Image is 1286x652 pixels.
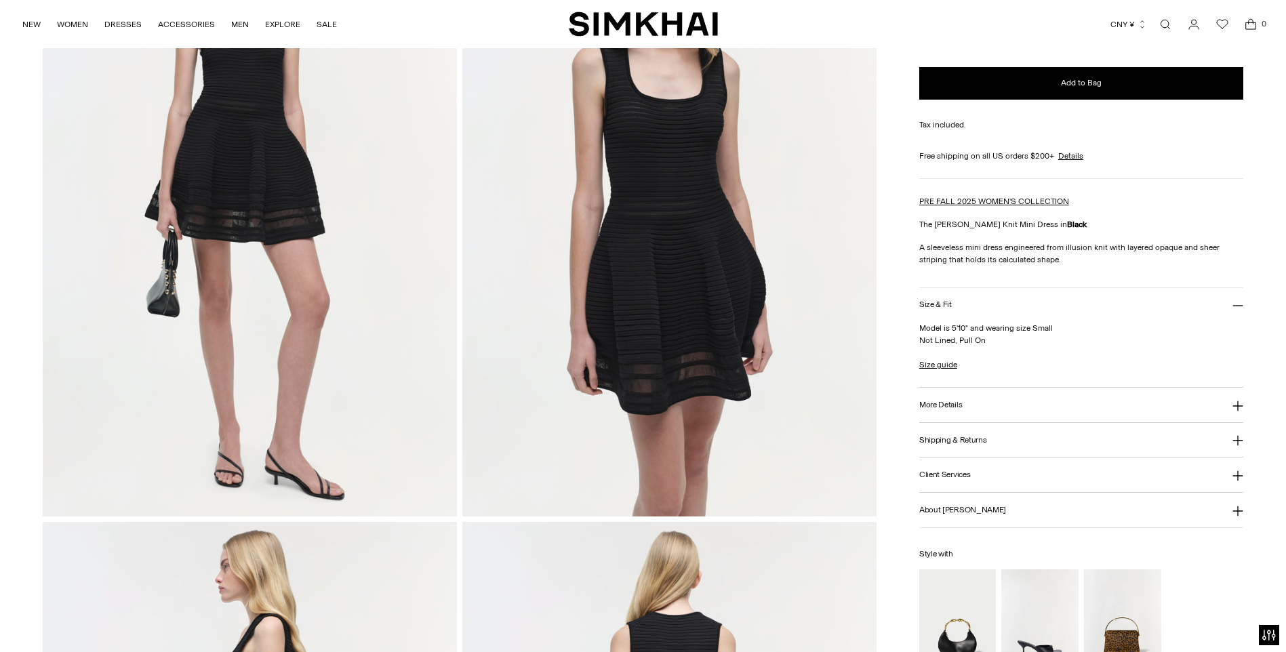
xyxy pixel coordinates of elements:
[1180,11,1207,38] a: Go to the account page
[317,9,337,39] a: SALE
[57,9,88,39] a: WOMEN
[919,401,962,409] h3: More Details
[265,9,300,39] a: EXPLORE
[1061,77,1102,89] span: Add to Bag
[1258,18,1270,30] span: 0
[22,9,41,39] a: NEW
[919,241,1244,266] p: A sleeveless mini dress engineered from illusion knit with layered opaque and sheer striping that...
[569,11,718,37] a: SIMKHAI
[919,288,1244,323] button: Size & Fit
[919,550,1244,558] h6: Style with
[919,119,1244,131] div: Tax included.
[919,423,1244,457] button: Shipping & Returns
[1209,11,1236,38] a: Wishlist
[1110,9,1147,39] button: CNY ¥
[919,322,1244,346] p: Model is 5'10" and wearing size Small Not Lined, Pull On
[919,150,1244,162] div: Free shipping on all US orders $200+
[919,218,1244,230] p: The [PERSON_NAME] Knit Mini Dress in
[919,67,1244,100] button: Add to Bag
[919,493,1244,527] button: About [PERSON_NAME]
[1058,150,1083,162] a: Details
[919,197,1069,206] a: PRE FALL 2025 WOMEN'S COLLECTION
[104,9,142,39] a: DRESSES
[919,457,1244,492] button: Client Services
[919,506,1006,514] h3: About [PERSON_NAME]
[1067,220,1087,229] strong: Black
[919,359,957,371] a: Size guide
[919,470,971,479] h3: Client Services
[1237,11,1264,38] a: Open cart modal
[919,300,952,309] h3: Size & Fit
[1152,11,1179,38] a: Open search modal
[231,9,249,39] a: MEN
[11,600,136,641] iframe: Sign Up via Text for Offers
[919,388,1244,422] button: More Details
[919,436,987,445] h3: Shipping & Returns
[158,9,215,39] a: ACCESSORIES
